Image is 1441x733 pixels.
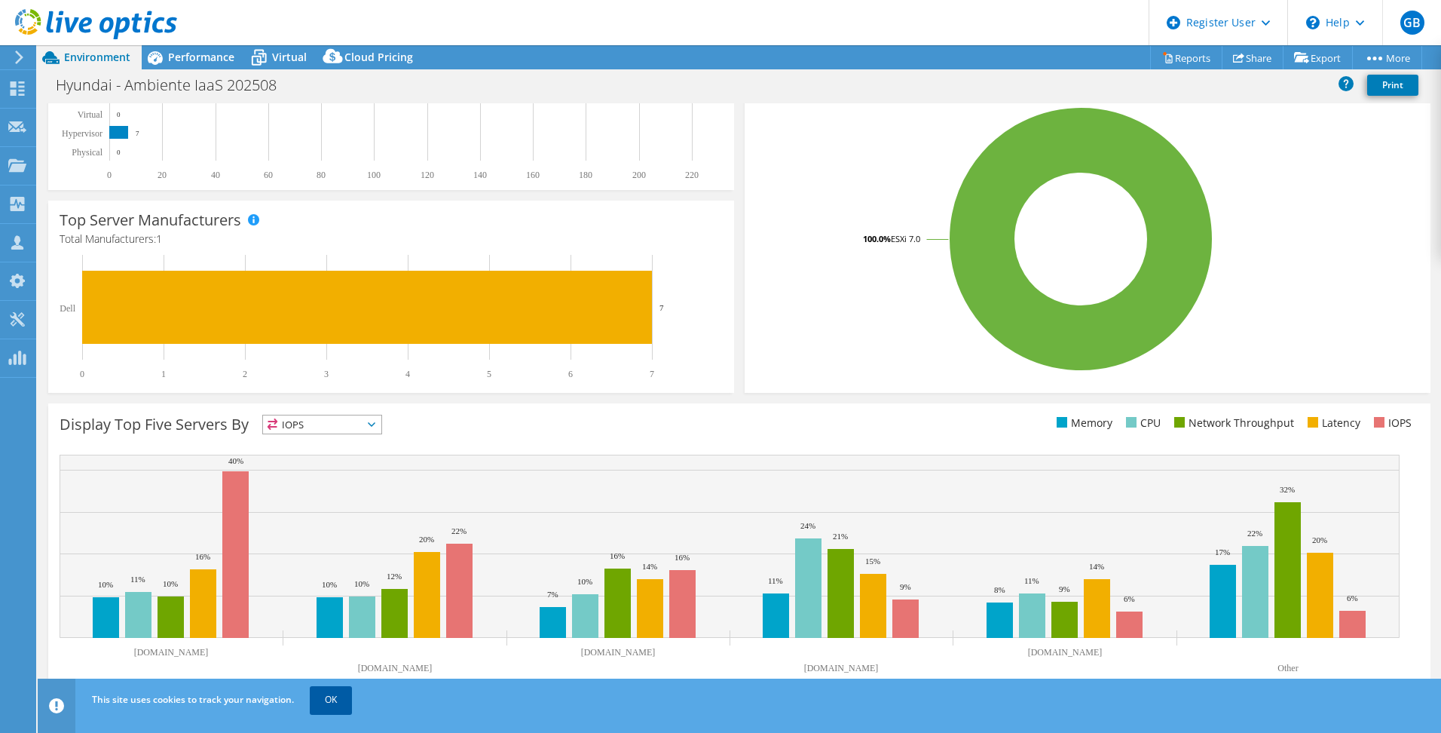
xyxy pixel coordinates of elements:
[1280,485,1295,494] text: 32%
[161,369,166,379] text: 1
[1124,594,1135,603] text: 6%
[568,369,573,379] text: 6
[1400,11,1424,35] span: GB
[804,663,879,673] text: [DOMAIN_NAME]
[891,233,920,244] tspan: ESXi 7.0
[473,170,487,180] text: 140
[62,128,102,139] text: Hypervisor
[1170,415,1294,431] li: Network Throughput
[1122,415,1161,431] li: CPU
[158,170,167,180] text: 20
[1306,16,1320,29] svg: \n
[117,111,121,118] text: 0
[581,647,656,658] text: [DOMAIN_NAME]
[900,582,911,591] text: 9%
[1028,647,1103,658] text: [DOMAIN_NAME]
[264,170,273,180] text: 60
[994,585,1005,594] text: 8%
[228,456,243,465] text: 40%
[387,572,402,581] text: 12%
[60,303,75,314] text: Dell
[579,170,592,180] text: 180
[451,526,467,535] text: 22%
[310,686,352,713] a: OK
[1215,547,1230,557] text: 17%
[354,579,369,588] text: 10%
[1053,415,1112,431] li: Memory
[675,553,690,562] text: 16%
[800,521,815,530] text: 24%
[1352,46,1422,69] a: More
[685,170,699,180] text: 220
[92,693,294,706] span: This site uses cookies to track your navigation.
[577,577,592,586] text: 10%
[163,579,178,588] text: 10%
[547,590,558,599] text: 7%
[650,369,654,379] text: 7
[136,130,139,137] text: 7
[263,416,381,434] span: IOPS
[1277,663,1298,673] text: Other
[1304,415,1360,431] li: Latency
[1347,593,1358,603] text: 6%
[1150,46,1222,69] a: Reports
[1247,529,1262,538] text: 22%
[243,369,247,379] text: 2
[487,369,491,379] text: 5
[344,50,413,64] span: Cloud Pricing
[272,50,307,64] span: Virtual
[1312,535,1327,544] text: 20%
[865,557,880,566] text: 15%
[1367,75,1418,96] a: Print
[367,170,381,180] text: 100
[134,647,209,658] text: [DOMAIN_NAME]
[358,663,433,673] text: [DOMAIN_NAME]
[98,580,113,589] text: 10%
[78,109,103,120] text: Virtual
[117,149,121,156] text: 0
[642,562,657,571] text: 14%
[211,170,220,180] text: 40
[1024,576,1039,585] text: 11%
[49,77,300,94] h1: Hyundai - Ambiente IaaS 202508
[130,575,145,584] text: 11%
[659,303,664,312] text: 7
[60,212,241,228] h3: Top Server Manufacturers
[632,170,646,180] text: 200
[1283,46,1353,69] a: Export
[419,535,434,544] text: 20%
[1059,584,1070,593] text: 9%
[317,170,326,180] text: 80
[156,232,162,246] span: 1
[80,369,84,379] text: 0
[1089,562,1104,571] text: 14%
[60,231,723,247] h4: Total Manufacturers:
[421,170,434,180] text: 120
[107,170,112,180] text: 0
[1370,415,1412,431] li: IOPS
[168,50,234,64] span: Performance
[526,170,540,180] text: 160
[1222,46,1283,69] a: Share
[768,576,783,585] text: 11%
[610,551,625,560] text: 16%
[64,50,130,64] span: Environment
[195,552,210,561] text: 16%
[322,580,337,589] text: 10%
[324,369,329,379] text: 3
[405,369,410,379] text: 4
[833,532,848,541] text: 21%
[863,233,891,244] tspan: 100.0%
[72,147,102,158] text: Physical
